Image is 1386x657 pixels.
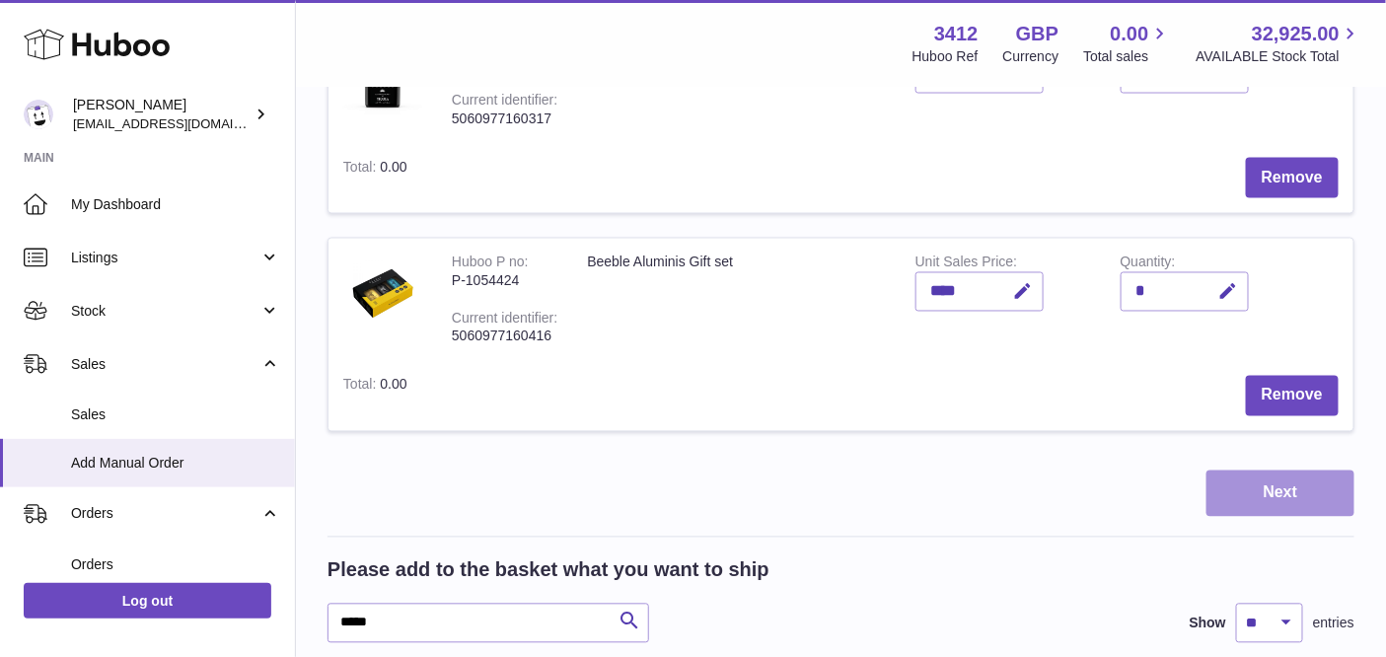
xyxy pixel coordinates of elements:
div: 5060977160416 [452,328,557,346]
a: Log out [24,583,271,619]
div: Huboo Ref [912,47,979,66]
div: Current identifier [452,92,557,112]
span: Orders [71,504,259,523]
span: 32,925.00 [1252,21,1340,47]
span: My Dashboard [71,195,280,214]
span: Orders [71,555,280,574]
span: Listings [71,249,259,267]
div: P-1054424 [452,272,557,291]
span: 0.00 [380,377,406,393]
span: Add Manual Order [71,454,280,473]
span: [EMAIL_ADDRESS][DOMAIN_NAME] [73,115,290,131]
button: Remove [1246,158,1339,198]
span: 0.00 [1111,21,1149,47]
div: [PERSON_NAME] [73,96,251,133]
span: AVAILABLE Stock Total [1196,47,1362,66]
label: Show [1190,615,1226,633]
a: 32,925.00 AVAILABLE Stock Total [1196,21,1362,66]
img: Beeble Aluminis Gift set [343,254,422,332]
div: Currency [1003,47,1059,66]
strong: 3412 [934,21,979,47]
div: 5060977160317 [452,109,557,128]
img: info@beeble.buzz [24,100,53,129]
button: Next [1206,471,1354,517]
div: Current identifier [452,311,557,331]
span: Stock [71,302,259,321]
button: Remove [1246,376,1339,416]
div: Huboo P no [452,255,529,275]
span: Total sales [1083,47,1171,66]
h2: Please add to the basket what you want to ship [328,557,769,584]
span: Sales [71,355,259,374]
span: Sales [71,405,280,424]
td: Beeble Aluminis Gift set [572,239,900,361]
label: Total [343,159,380,180]
label: Quantity [1121,255,1176,275]
span: entries [1313,615,1354,633]
span: 0.00 [380,159,406,175]
a: 0.00 Total sales [1083,21,1171,66]
label: Unit Sales Price [915,255,1017,275]
label: Total [343,377,380,398]
strong: GBP [1016,21,1058,47]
